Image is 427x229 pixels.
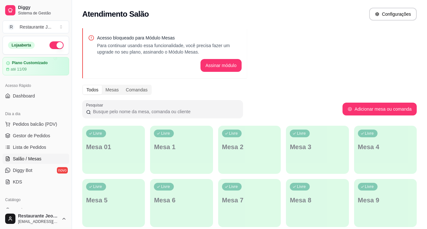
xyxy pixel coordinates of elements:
[3,57,69,75] a: Plano Customizadoaté 11/09
[218,126,281,174] button: LivreMesa 2
[342,103,417,115] button: Adicionar mesa ou comanda
[3,165,69,175] a: Diggy Botnovo
[13,179,22,185] span: KDS
[122,85,151,94] div: Comandas
[13,132,50,139] span: Gestor de Pedidos
[97,35,242,41] p: Acesso bloqueado para Módulo Mesas
[3,119,69,129] button: Pedidos balcão (PDV)
[20,24,51,30] div: Restaurante J ...
[3,91,69,101] a: Dashboard
[229,184,238,189] p: Livre
[11,67,27,72] article: até 11/09
[18,213,59,219] span: Restaurante Jeová jireh
[3,3,69,18] a: DiggySistema de Gestão
[13,144,46,150] span: Lista de Pedidos
[354,126,417,174] button: LivreMesa 4
[12,61,48,65] article: Plano Customizado
[8,42,35,49] div: Loja aberta
[3,177,69,187] a: KDS
[365,184,374,189] p: Livre
[229,131,238,136] p: Livre
[3,131,69,141] a: Gestor de Pedidos
[3,81,69,91] div: Acesso Rápido
[18,219,59,224] span: [EMAIL_ADDRESS][DOMAIN_NAME]
[3,154,69,164] a: Salão / Mesas
[290,196,345,205] p: Mesa 8
[91,108,239,115] input: Pesquisar
[8,24,14,30] span: R
[161,184,170,189] p: Livre
[97,42,242,55] p: Para continuar usando essa funcionalidade, você precisa fazer um upgrade no seu plano, assinando ...
[18,11,67,16] span: Sistema de Gestão
[154,142,209,151] p: Mesa 1
[83,85,102,94] div: Todos
[161,131,170,136] p: Livre
[86,102,105,108] label: Pesquisar
[82,9,149,19] h2: Atendimento Salão
[358,142,413,151] p: Mesa 4
[369,8,417,21] button: Configurações
[102,85,122,94] div: Mesas
[18,5,67,11] span: Diggy
[358,196,413,205] p: Mesa 9
[3,21,69,33] button: Select a team
[93,184,102,189] p: Livre
[3,205,69,215] a: Produtos
[82,126,145,174] button: LivreMesa 01
[154,196,209,205] p: Mesa 6
[13,156,41,162] span: Salão / Mesas
[286,179,349,227] button: LivreMesa 8
[297,184,306,189] p: Livre
[86,196,141,205] p: Mesa 5
[200,59,242,72] button: Assinar módulo
[13,207,31,213] span: Produtos
[93,131,102,136] p: Livre
[150,179,213,227] button: LivreMesa 6
[365,131,374,136] p: Livre
[150,126,213,174] button: LivreMesa 1
[13,121,57,127] span: Pedidos balcão (PDV)
[86,142,141,151] p: Mesa 01
[3,211,69,226] button: Restaurante Jeová jireh[EMAIL_ADDRESS][DOMAIN_NAME]
[3,109,69,119] div: Dia a dia
[82,179,145,227] button: LivreMesa 5
[290,142,345,151] p: Mesa 3
[3,142,69,152] a: Lista de Pedidos
[13,167,32,174] span: Diggy Bot
[49,41,64,49] button: Alterar Status
[222,142,277,151] p: Mesa 2
[297,131,306,136] p: Livre
[218,179,281,227] button: LivreMesa 7
[354,179,417,227] button: LivreMesa 9
[3,195,69,205] div: Catálogo
[13,93,35,99] span: Dashboard
[222,196,277,205] p: Mesa 7
[286,126,349,174] button: LivreMesa 3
